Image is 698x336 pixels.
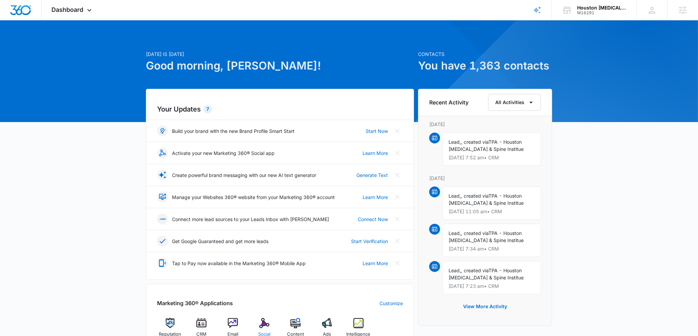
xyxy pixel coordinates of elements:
[172,260,306,267] p: Tap to Pay now available in the Marketing 360® Mobile App
[363,150,388,157] a: Learn More
[449,268,461,273] span: Lead,
[461,268,488,273] span: , created via
[577,11,627,15] div: account id
[577,5,627,11] div: account name
[172,150,275,157] p: Activate your new Marketing 360® Social app
[146,58,414,74] h1: Good morning, [PERSON_NAME]!
[392,258,403,269] button: Close
[157,299,233,307] h2: Marketing 360® Applications
[172,172,316,179] p: Create powerful brand messaging with our new AI text generator
[418,58,552,74] h1: You have 1,363 contacts
[392,125,403,136] button: Close
[449,246,535,251] p: [DATE] 7:34 am • CRM
[172,216,329,223] p: Connect more lead sources to your Leads Inbox with [PERSON_NAME]
[392,214,403,224] button: Close
[392,170,403,180] button: Close
[461,139,488,145] span: , created via
[172,127,295,135] p: Build your brand with the new Brand Profile Smart Start
[449,230,461,236] span: Lead,
[429,175,541,182] p: [DATE]
[449,209,535,214] p: [DATE] 11:05 am • CRM
[363,260,388,267] a: Learn More
[366,127,388,135] a: Start Now
[461,193,488,199] span: , created via
[157,104,403,114] h2: Your Updates
[172,194,335,201] p: Manage your Websites 360® website from your Marketing 360® account
[392,236,403,246] button: Close
[172,238,268,245] p: Get Google Guaranteed and get more leads
[449,284,535,289] p: [DATE] 7:23 am • CRM
[429,98,468,106] h6: Recent Activity
[358,216,388,223] a: Connect Now
[379,300,403,307] a: Customize
[418,51,552,58] p: Contacts
[488,94,541,111] button: All Activities
[363,194,388,201] a: Learn More
[392,147,403,158] button: Close
[203,105,212,113] div: 7
[449,155,535,160] p: [DATE] 7:52 am • CRM
[146,51,414,58] p: [DATE] is [DATE]
[449,193,461,199] span: Lead,
[52,6,84,13] span: Dashboard
[351,238,388,245] a: Start Verification
[356,172,388,179] a: Generate Text
[429,121,541,128] p: [DATE]
[392,192,403,202] button: Close
[456,298,514,315] button: View More Activity
[461,230,488,236] span: , created via
[449,139,461,145] span: Lead,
